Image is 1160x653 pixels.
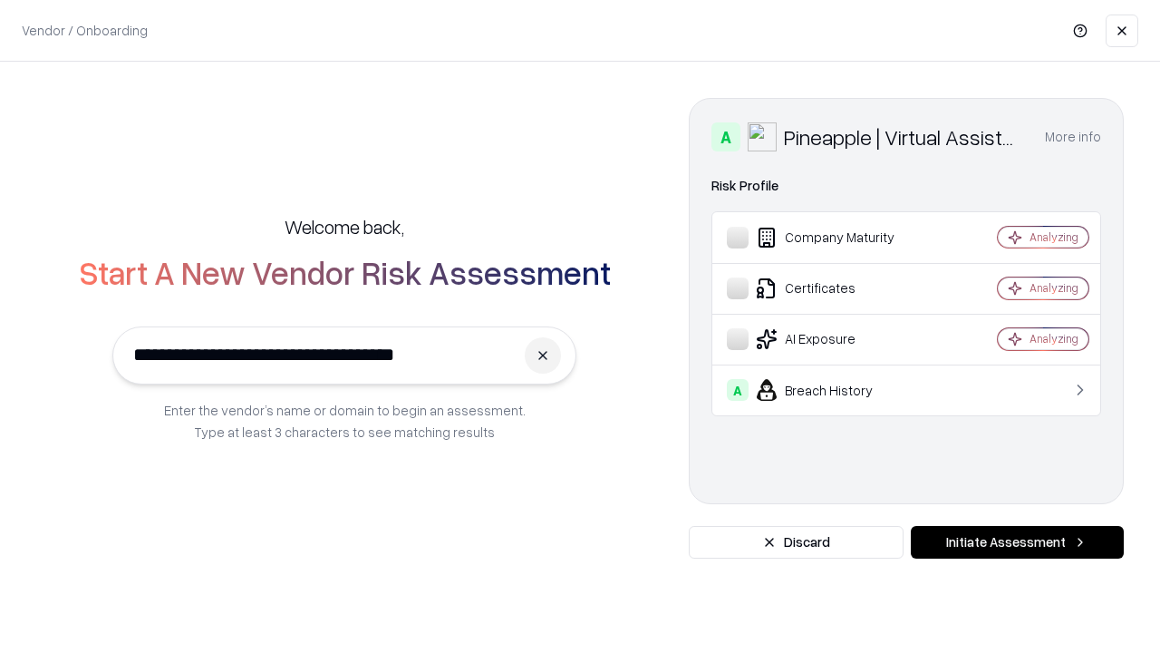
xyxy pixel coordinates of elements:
div: Analyzing [1029,229,1078,245]
div: Certificates [727,278,943,299]
div: Company Maturity [727,227,943,249]
div: A [711,122,740,151]
div: A [727,379,749,401]
button: More info [1045,121,1101,153]
div: Analyzing [1029,280,1078,296]
h2: Start A New Vendor Risk Assessment [79,254,611,290]
p: Vendor / Onboarding [22,21,148,40]
div: Analyzing [1029,331,1078,346]
div: AI Exposure [727,328,943,350]
h5: Welcome back, [285,214,404,239]
div: Pineapple | Virtual Assistant Agency [784,122,1023,151]
button: Initiate Assessment [911,526,1124,559]
button: Discard [689,526,904,559]
p: Enter the vendor’s name or domain to begin an assessment. Type at least 3 characters to see match... [164,399,526,443]
img: Pineapple | Virtual Assistant Agency [748,122,777,151]
div: Risk Profile [711,175,1101,197]
div: Breach History [727,379,943,401]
